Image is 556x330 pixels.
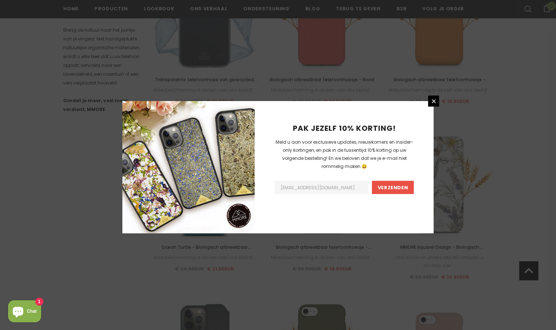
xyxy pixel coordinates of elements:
input: Email Address [275,181,368,194]
inbox-online-store-chat: Shopify online store chat [6,300,43,324]
span: Meld u aan voor exclusieve updates, nieuwkomers en insider-only kortingen, en pak in de tussentij... [276,139,413,169]
a: Sluiten [428,96,439,107]
input: Verzenden [372,181,414,194]
span: PAK JEZELF 10% KORTING! [293,123,396,133]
